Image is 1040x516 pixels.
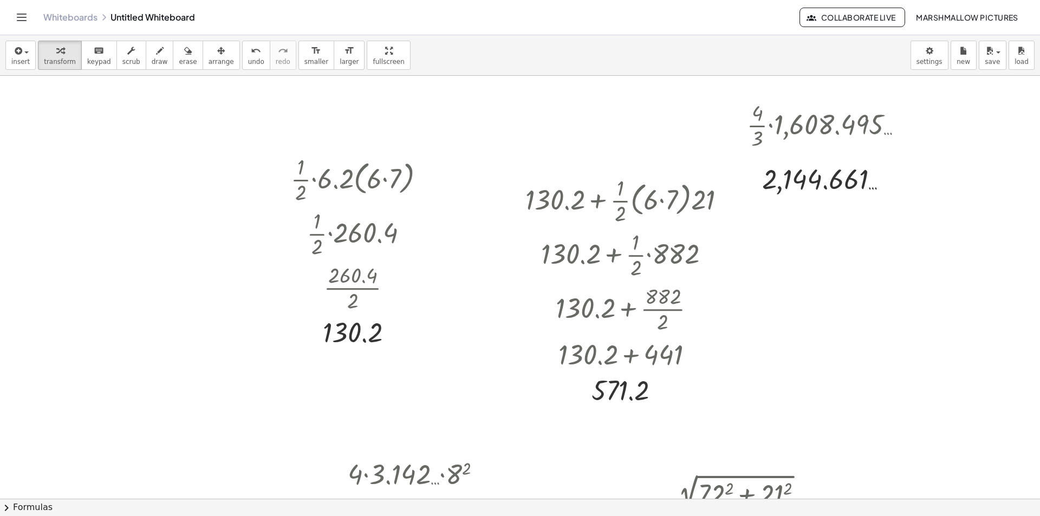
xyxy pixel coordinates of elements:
button: redoredo [270,41,296,70]
span: fullscreen [373,58,404,66]
button: format_sizesmaller [298,41,334,70]
button: undoundo [242,41,270,70]
button: save [979,41,1006,70]
i: format_size [311,44,321,57]
i: keyboard [94,44,104,57]
span: larger [340,58,359,66]
span: keypad [87,58,111,66]
button: load [1009,41,1035,70]
button: draw [146,41,174,70]
span: new [957,58,970,66]
i: format_size [344,44,354,57]
span: Marshmallow Pictures [916,12,1018,22]
i: redo [278,44,288,57]
button: arrange [203,41,240,70]
span: scrub [122,58,140,66]
span: save [985,58,1000,66]
span: Collaborate Live [809,12,895,22]
button: Marshmallow Pictures [907,8,1027,27]
button: Toggle navigation [13,9,30,26]
span: transform [44,58,76,66]
button: erase [173,41,203,70]
button: scrub [116,41,146,70]
button: fullscreen [367,41,410,70]
span: redo [276,58,290,66]
button: format_sizelarger [334,41,365,70]
span: settings [916,58,942,66]
span: load [1015,58,1029,66]
button: new [951,41,977,70]
button: Collaborate Live [799,8,905,27]
span: erase [179,58,197,66]
button: transform [38,41,82,70]
button: keyboardkeypad [81,41,117,70]
a: Whiteboards [43,12,97,23]
span: undo [248,58,264,66]
span: arrange [209,58,234,66]
button: settings [911,41,948,70]
i: undo [251,44,261,57]
span: draw [152,58,168,66]
button: insert [5,41,36,70]
span: insert [11,58,30,66]
span: smaller [304,58,328,66]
